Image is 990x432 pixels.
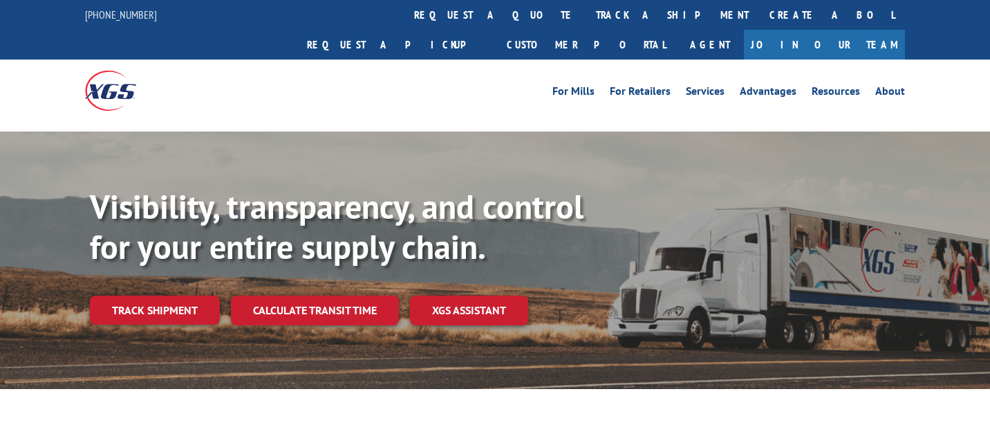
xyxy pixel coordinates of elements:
[686,86,725,101] a: Services
[875,86,905,101] a: About
[812,86,860,101] a: Resources
[410,296,528,325] a: XGS ASSISTANT
[90,296,220,325] a: Track shipment
[676,30,744,60] a: Agent
[552,86,595,101] a: For Mills
[231,296,399,325] a: Calculate transit time
[610,86,671,101] a: For Retailers
[297,30,496,60] a: Request a pickup
[496,30,676,60] a: Customer Portal
[90,185,583,268] b: Visibility, transparency, and control for your entire supply chain.
[85,8,157,21] a: [PHONE_NUMBER]
[744,30,905,60] a: Join Our Team
[740,86,796,101] a: Advantages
